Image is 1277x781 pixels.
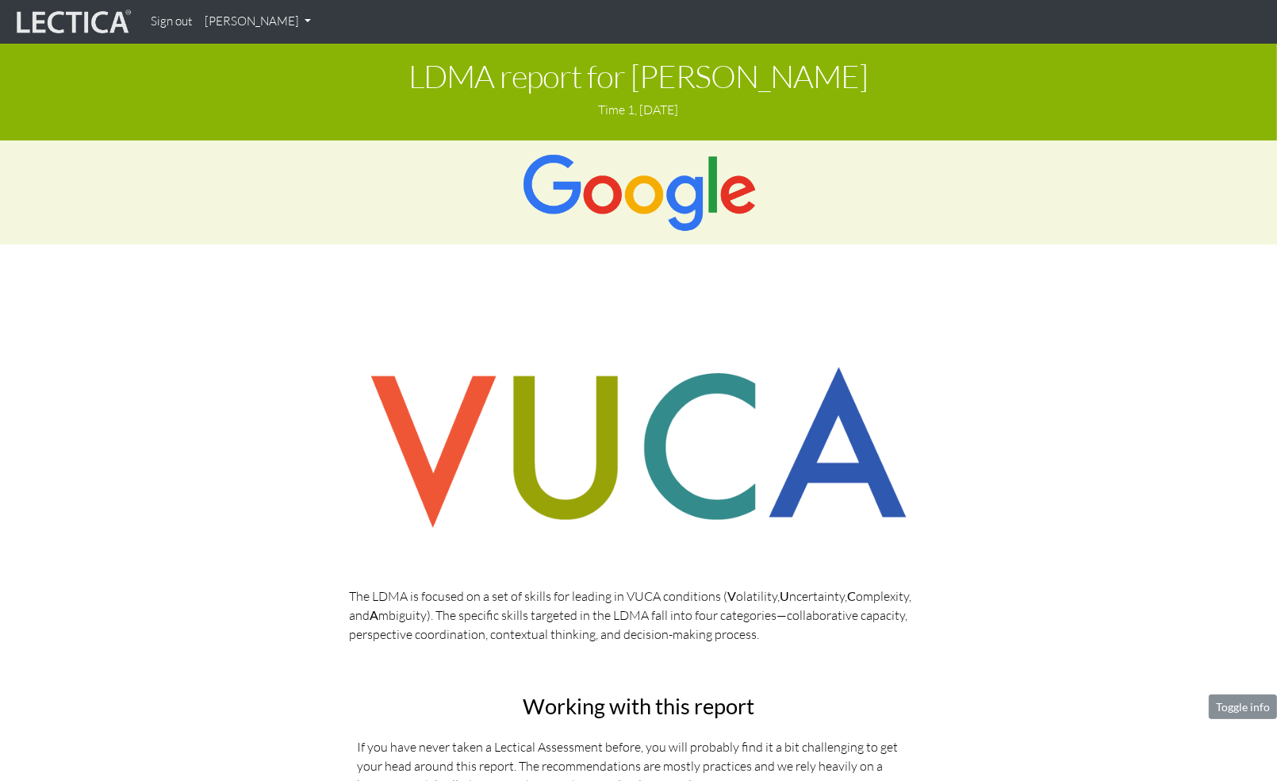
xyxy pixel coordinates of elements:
[780,588,789,603] strong: U
[12,59,1265,94] h1: LDMA report for [PERSON_NAME]
[13,7,132,37] img: lecticalive
[357,694,920,718] h2: Working with this report
[370,607,378,622] strong: A
[198,6,317,37] a: [PERSON_NAME]
[847,588,856,603] strong: C
[349,347,928,548] img: vuca skills
[727,588,736,603] strong: V
[349,587,928,644] p: The LDMA is focused on a set of skills for leading in VUCA conditions ( olatility, ncertainty, om...
[521,153,757,232] img: Google Logo
[1209,694,1277,719] button: Toggle info
[144,6,198,37] a: Sign out
[12,100,1265,119] p: Time 1, [DATE]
